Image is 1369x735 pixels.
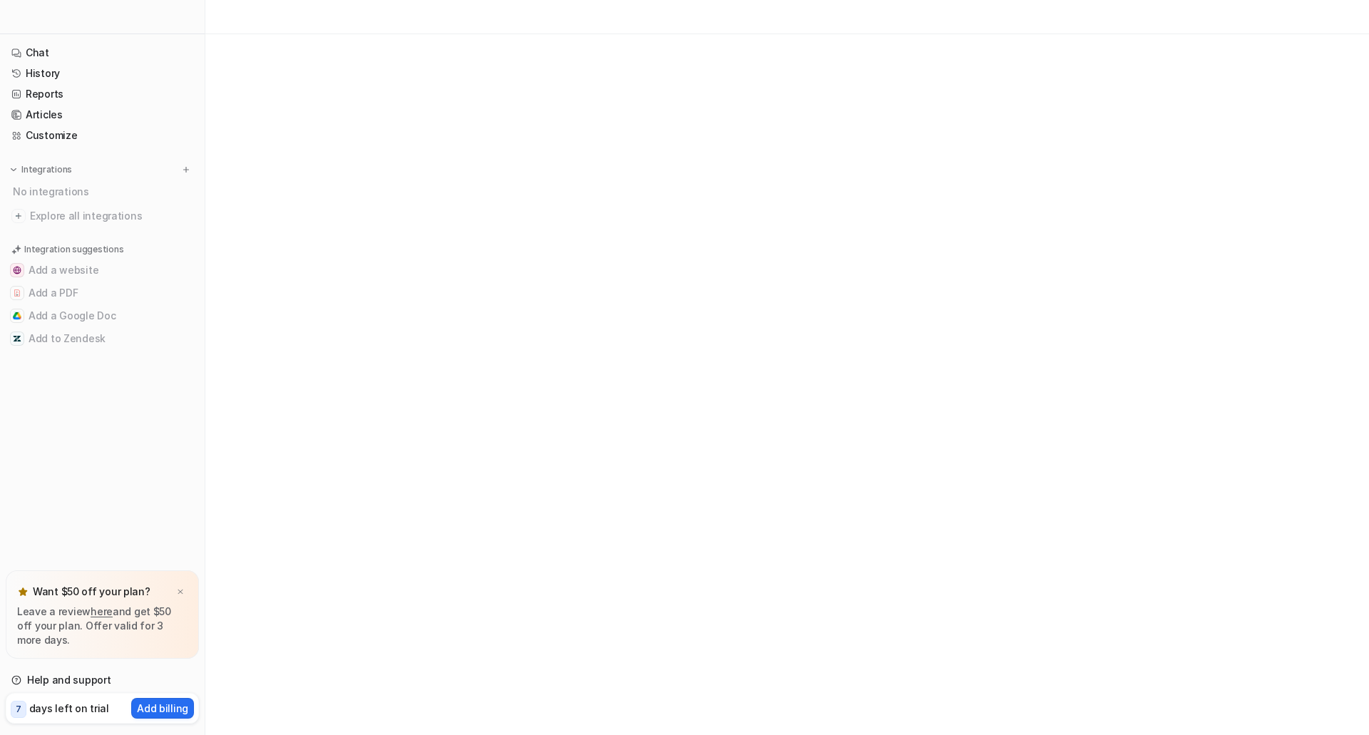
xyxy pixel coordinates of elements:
[30,205,193,227] span: Explore all integrations
[13,334,21,343] img: Add to Zendesk
[6,125,199,145] a: Customize
[6,105,199,125] a: Articles
[11,209,26,223] img: explore all integrations
[21,164,72,175] p: Integrations
[17,605,188,647] p: Leave a review and get $50 off your plan. Offer valid for 3 more days.
[29,701,109,716] p: days left on trial
[9,165,19,175] img: expand menu
[17,586,29,597] img: star
[181,165,191,175] img: menu_add.svg
[91,605,113,617] a: here
[6,163,76,177] button: Integrations
[13,266,21,274] img: Add a website
[6,259,199,282] button: Add a websiteAdd a website
[6,63,199,83] a: History
[24,243,123,256] p: Integration suggestions
[6,206,199,226] a: Explore all integrations
[6,304,199,327] button: Add a Google DocAdd a Google Doc
[176,587,185,597] img: x
[6,282,199,304] button: Add a PDFAdd a PDF
[137,701,188,716] p: Add billing
[13,289,21,297] img: Add a PDF
[33,585,150,599] p: Want $50 off your plan?
[6,327,199,350] button: Add to ZendeskAdd to Zendesk
[131,698,194,719] button: Add billing
[9,180,199,203] div: No integrations
[16,703,21,716] p: 7
[6,84,199,104] a: Reports
[6,43,199,63] a: Chat
[6,670,199,690] a: Help and support
[13,312,21,320] img: Add a Google Doc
